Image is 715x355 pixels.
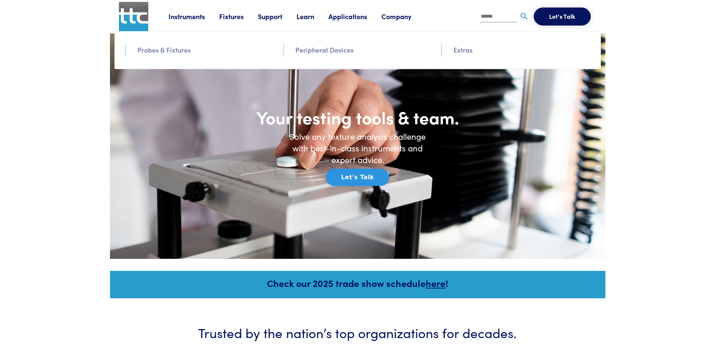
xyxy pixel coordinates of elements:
[297,12,328,21] a: Learn
[283,131,433,165] h6: Solve any texture analysis challenge with best-in-class instruments and expert advice.
[208,106,508,128] h1: Your testing tools & team.
[328,12,381,21] a: Applications
[119,2,148,31] img: ttc_logo_1x1_v1.0.png
[326,169,389,186] button: Let's Talk
[137,44,191,55] a: Probes & Fixtures
[534,8,591,26] button: Let's Talk
[169,12,219,21] a: Instruments
[258,12,297,21] a: Support
[295,44,354,55] a: Peripheral Devices
[120,276,595,290] h5: Check our 2025 trade show schedule !
[381,12,426,21] a: Company
[132,323,583,341] h3: Trusted by the nation’s top organizations for decades.
[426,276,446,290] a: here
[219,12,258,21] a: Fixtures
[453,44,473,55] a: Extras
